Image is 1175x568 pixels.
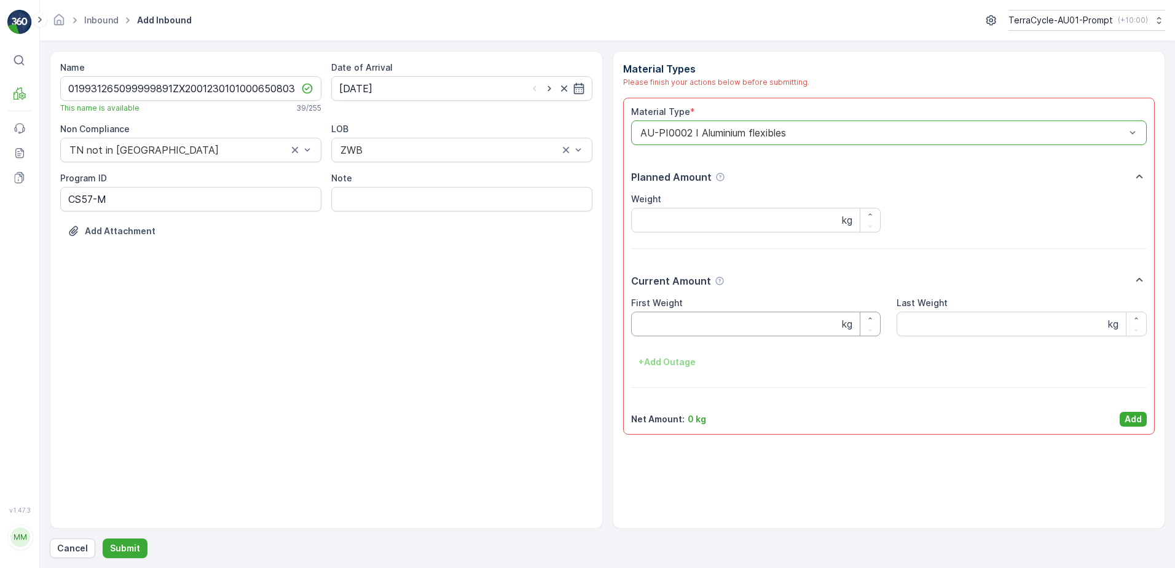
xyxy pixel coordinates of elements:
button: TerraCycle-AU01-Prompt(+10:00) [1008,10,1165,31]
a: Inbound [84,15,119,25]
p: ( +10:00 ) [1118,15,1148,25]
label: Non Compliance [60,124,130,134]
label: Last Weight [897,298,948,308]
span: This name is available [60,103,140,113]
span: AU-PI0023 I Masks [76,262,157,273]
span: Net Amount : [10,283,68,293]
p: kg [842,317,852,331]
div: Help Tooltip Icon [715,276,725,286]
span: [DATE] [65,222,94,232]
label: Program ID [60,173,107,183]
button: Upload File [60,221,163,241]
button: +Add Outage [631,352,703,372]
p: Submit [110,542,140,554]
label: First Weight [631,298,683,308]
label: Note [331,173,352,183]
div: Help Tooltip Icon [715,172,725,182]
p: 0 kg [688,413,706,425]
p: Cancel [57,542,88,554]
button: Cancel [50,538,95,558]
p: + Add Outage [639,356,696,368]
span: 01993126509999989136LJ8501307101000650303 [41,202,253,212]
div: Please finish your actions below before submitting. [623,76,1155,88]
span: Name : [10,202,41,212]
span: 4.02 kg [68,283,101,293]
p: Add [1125,413,1142,425]
span: 4.02 kg [69,242,102,253]
span: Add Inbound [135,14,194,26]
p: Current Amount [631,274,711,288]
p: 01993126509999989136LJ8501307101000650303 [459,10,713,25]
button: MM [7,516,32,558]
p: TerraCycle-AU01-Prompt [1008,14,1113,26]
label: Name [60,62,85,73]
p: 39 / 255 [296,103,321,113]
label: LOB [331,124,348,134]
button: Add [1120,412,1147,427]
label: Material Type [631,106,690,117]
img: logo [7,10,32,34]
input: dd/mm/yyyy [331,76,592,101]
span: v 1.47.3 [7,507,32,514]
p: Net Amount : [631,413,685,425]
p: Material Types [623,61,1155,76]
label: Weight [631,194,661,204]
span: 0 kg [69,303,87,314]
a: Homepage [52,18,66,28]
button: Submit [103,538,147,558]
p: Planned Amount [631,170,712,184]
div: MM [10,527,30,547]
p: Add Attachment [85,225,155,237]
label: Date of Arrival [331,62,393,73]
span: Material Type : [10,262,76,273]
span: Arrive Date : [10,222,65,232]
p: kg [842,213,852,227]
span: First Weight : [10,242,69,253]
p: kg [1108,317,1118,331]
span: Last Weight : [10,303,69,314]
